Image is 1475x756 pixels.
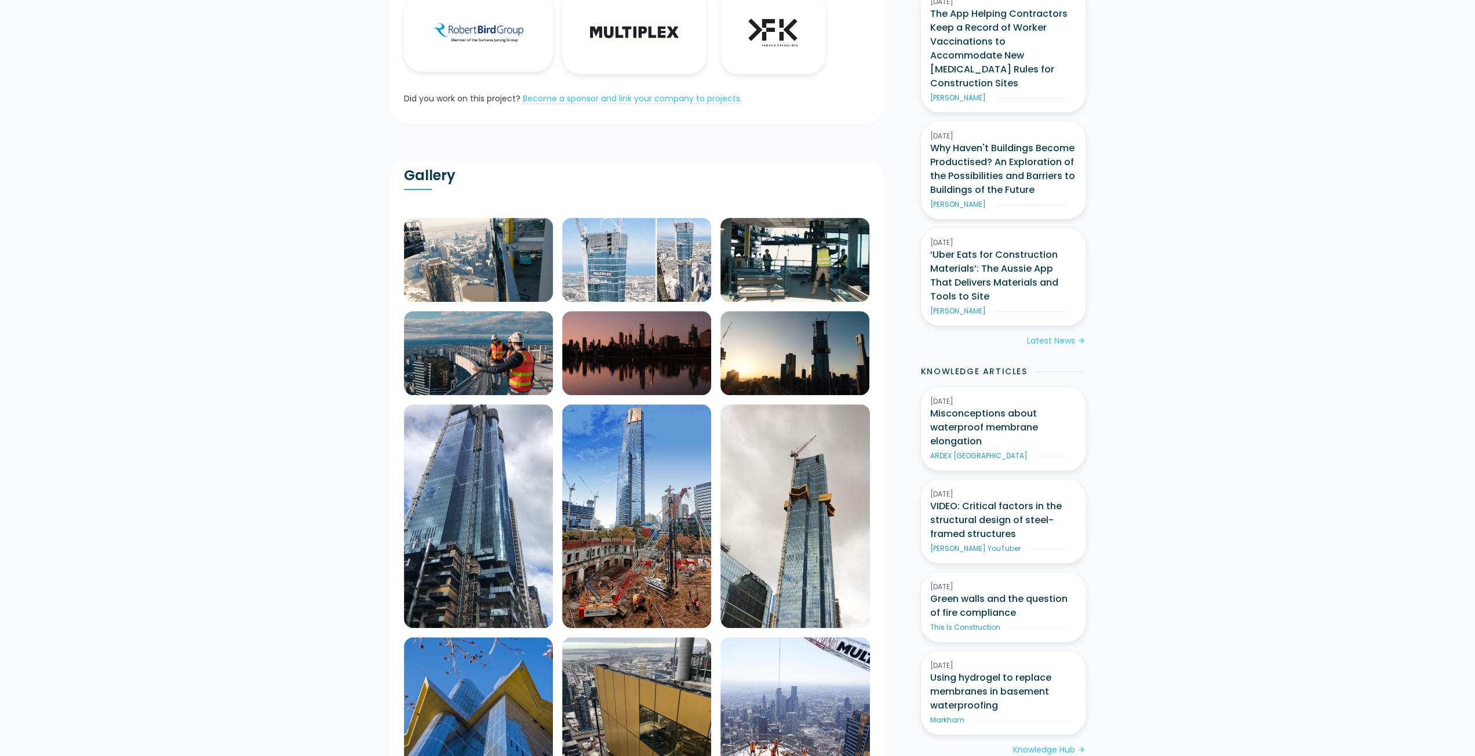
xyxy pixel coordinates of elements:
div: Did you work on this project? [404,93,520,105]
div: [DATE] [930,582,1076,592]
div: [DATE] [930,396,1076,407]
h3: The App Helping Contractors Keep a Record of Worker Vaccinations to Accommodate New [MEDICAL_DATA... [930,7,1076,90]
h3: ‘Uber Eats for Construction Materials’: The Aussie App That Delivers Materials and Tools to Site [930,248,1076,304]
div: ARDEX [GEOGRAPHIC_DATA] [930,451,1028,461]
img: Fender Katsalidis [748,19,797,46]
div: [DATE] [930,131,1076,141]
h2: Gallery [404,167,637,184]
div: arrow_forward [1077,335,1086,347]
div: [PERSON_NAME] YouTuber [930,543,1021,554]
a: Knowledge Hubarrow_forward [1013,744,1086,756]
div: [PERSON_NAME] [930,199,986,210]
div: [DATE] [930,238,1076,248]
a: [DATE]Misconceptions about waterproof membrane elongationARDEX [GEOGRAPHIC_DATA] [921,387,1086,470]
img: Robert Bird Group [432,21,525,44]
div: Knowledge Hub [1013,744,1075,756]
a: [DATE]Using hydrogel to replace membranes in basement waterproofingMarkham [921,651,1086,735]
h3: Using hydrogel to replace membranes in basement waterproofing [930,671,1076,713]
div: Markham [930,715,964,725]
div: [DATE] [930,660,1076,671]
a: Become a sponsor and link your company to projects. [523,93,742,104]
a: [DATE]Green walls and the question of fire complianceThis Is Construction [921,572,1086,642]
div: [PERSON_NAME] [930,306,986,316]
a: [DATE]‘Uber Eats for Construction Materials’: The Aussie App That Delivers Materials and Tools to... [921,228,1086,326]
img: Multiplex [590,19,679,46]
h2: Knowledge Articles [921,366,1028,378]
h3: Misconceptions about waterproof membrane elongation [930,407,1076,448]
a: [DATE]VIDEO: Critical factors in the structural design of steel-framed structures[PERSON_NAME] Yo... [921,480,1086,563]
h3: VIDEO: Critical factors in the structural design of steel-framed structures [930,499,1076,541]
h3: Green walls and the question of fire compliance [930,592,1076,620]
div: Latest News [1027,335,1075,347]
div: arrow_forward [1077,744,1086,756]
h3: Why Haven't Buildings Become Productised? An Exploration of the Possibilities and Barriers to Bui... [930,141,1076,197]
div: This Is Construction [930,622,1000,633]
a: Latest Newsarrow_forward [1027,335,1086,347]
div: [DATE] [930,489,1076,499]
div: [PERSON_NAME] [930,93,986,103]
a: [DATE]Why Haven't Buildings Become Productised? An Exploration of the Possibilities and Barriers ... [921,122,1086,219]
